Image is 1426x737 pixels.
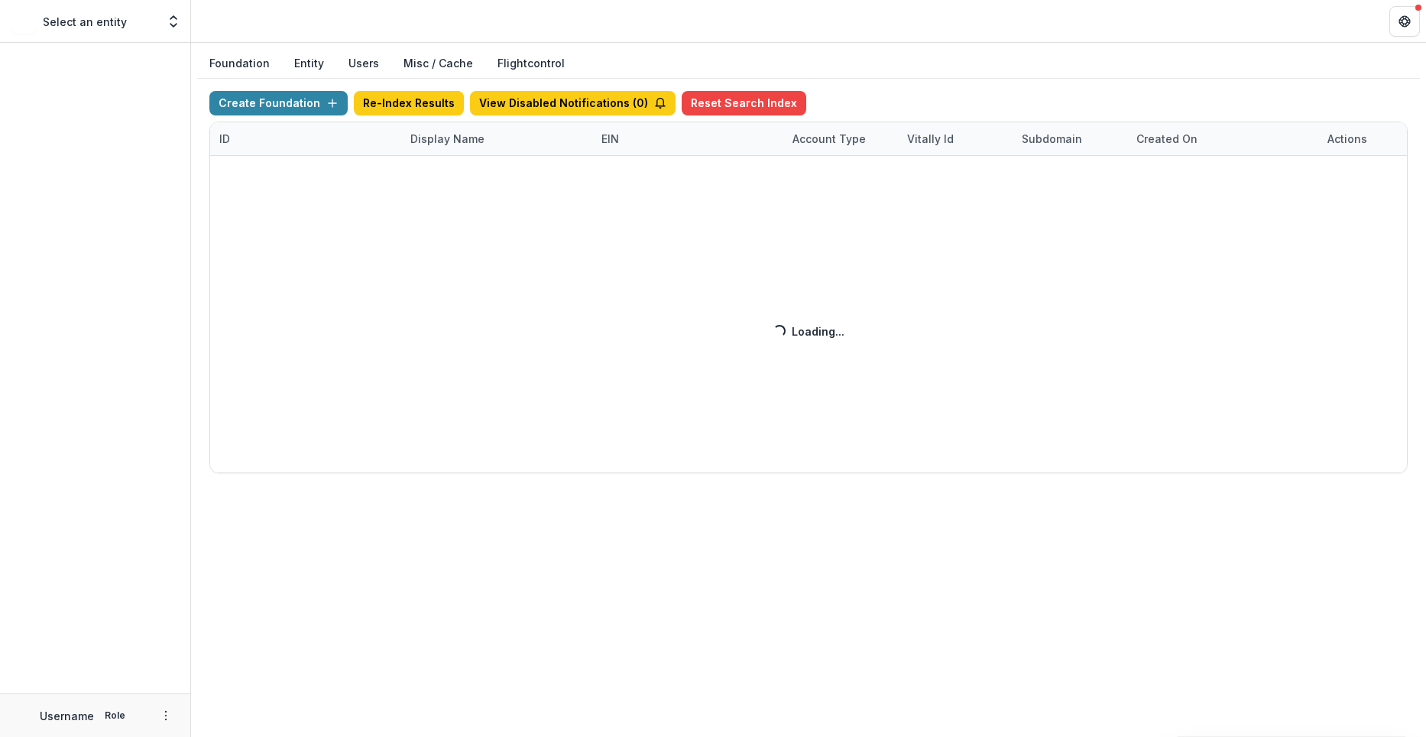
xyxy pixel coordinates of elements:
button: Foundation [197,49,282,79]
button: Open entity switcher [163,6,184,37]
p: Select an entity [43,14,127,30]
a: Flightcontrol [497,55,565,71]
button: Entity [282,49,336,79]
p: Username [40,708,94,724]
p: Role [100,709,130,722]
button: More [157,706,175,725]
button: Get Help [1389,6,1420,37]
button: Misc / Cache [391,49,485,79]
button: Users [336,49,391,79]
